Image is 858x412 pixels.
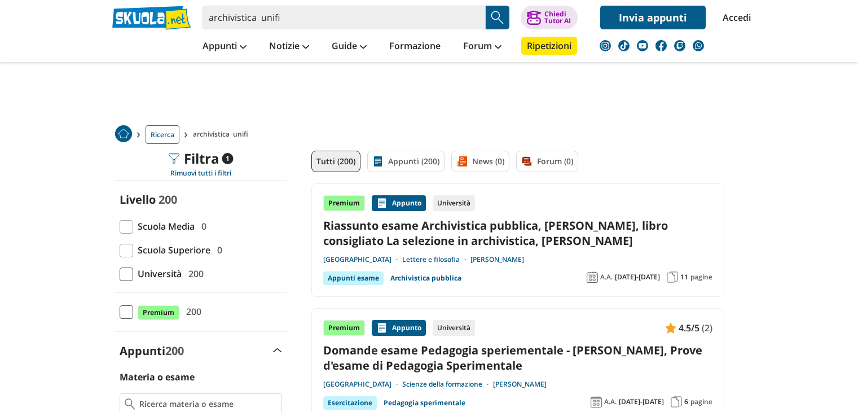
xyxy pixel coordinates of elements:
[615,273,660,282] span: [DATE]-[DATE]
[600,273,613,282] span: A.A.
[384,396,465,410] a: Pedagogia sperimentale
[311,151,360,172] a: Tutti (200)
[402,255,470,264] a: Lettere e filosofia
[486,6,509,29] button: Search Button
[323,195,365,211] div: Premium
[329,37,369,57] a: Guide
[266,37,312,57] a: Notizie
[521,6,578,29] button: ChiediTutor AI
[702,321,712,335] span: (2)
[139,398,276,410] input: Ricerca materia o esame
[133,219,195,234] span: Scuola Media
[168,151,233,166] div: Filtra
[655,40,667,51] img: facebook
[182,304,201,319] span: 200
[690,273,712,282] span: pagine
[376,322,388,334] img: Appunti contenuto
[667,271,678,283] img: Pagine
[323,218,712,248] a: Riassunto esame Archivistica pubblica, [PERSON_NAME], libro consigliato La selezione in archivist...
[680,273,688,282] span: 11
[213,243,222,257] span: 0
[637,40,648,51] img: youtube
[159,192,177,207] span: 200
[120,343,184,358] label: Appunti
[544,11,571,24] div: Chiedi Tutor AI
[146,125,179,144] a: Ricerca
[619,397,664,406] span: [DATE]-[DATE]
[402,380,493,389] a: Scienze della formazione
[115,125,132,142] img: Home
[470,255,524,264] a: [PERSON_NAME]
[165,343,184,358] span: 200
[372,156,384,167] img: Appunti filtro contenuto
[604,397,617,406] span: A.A.
[133,243,210,257] span: Scuola Superiore
[671,396,682,407] img: Pagine
[386,37,443,57] a: Formazione
[372,320,426,336] div: Appunto
[591,396,602,407] img: Anno accademico
[323,343,712,373] a: Domande esame Pedagogia speriementale - [PERSON_NAME], Prove d'esame di Pedagogia Sperimentale
[493,380,547,389] a: [PERSON_NAME]
[489,9,506,26] img: Cerca appunti, riassunti o versioni
[600,6,706,29] a: Invia appunti
[693,40,704,51] img: WhatsApp
[115,169,287,178] div: Rimuovi tutti i filtri
[600,40,611,51] img: instagram
[133,266,182,281] span: Università
[138,305,179,320] span: Premium
[115,125,132,144] a: Home
[184,266,204,281] span: 200
[193,125,253,144] span: archivistica unifi
[665,322,676,334] img: Appunti contenuto
[674,40,685,51] img: twitch
[723,6,746,29] a: Accedi
[433,320,475,336] div: Università
[168,153,179,164] img: Filtra filtri mobile
[197,219,206,234] span: 0
[120,192,156,207] label: Livello
[323,396,377,410] div: Esercitazione
[521,37,577,55] a: Ripetizioni
[120,371,195,383] label: Materia o esame
[323,271,384,285] div: Appunti esame
[587,271,598,283] img: Anno accademico
[323,320,365,336] div: Premium
[684,397,688,406] span: 6
[372,195,426,211] div: Appunto
[679,321,699,335] span: 4.5/5
[323,255,402,264] a: [GEOGRAPHIC_DATA]
[323,380,402,389] a: [GEOGRAPHIC_DATA]
[222,153,233,164] span: 1
[390,271,461,285] a: Archivistica pubblica
[690,397,712,406] span: pagine
[367,151,445,172] a: Appunti (200)
[273,348,282,353] img: Apri e chiudi sezione
[618,40,630,51] img: tiktok
[203,6,486,29] input: Cerca appunti, riassunti o versioni
[376,198,388,209] img: Appunti contenuto
[125,398,135,410] img: Ricerca materia o esame
[433,195,475,211] div: Università
[460,37,504,57] a: Forum
[200,37,249,57] a: Appunti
